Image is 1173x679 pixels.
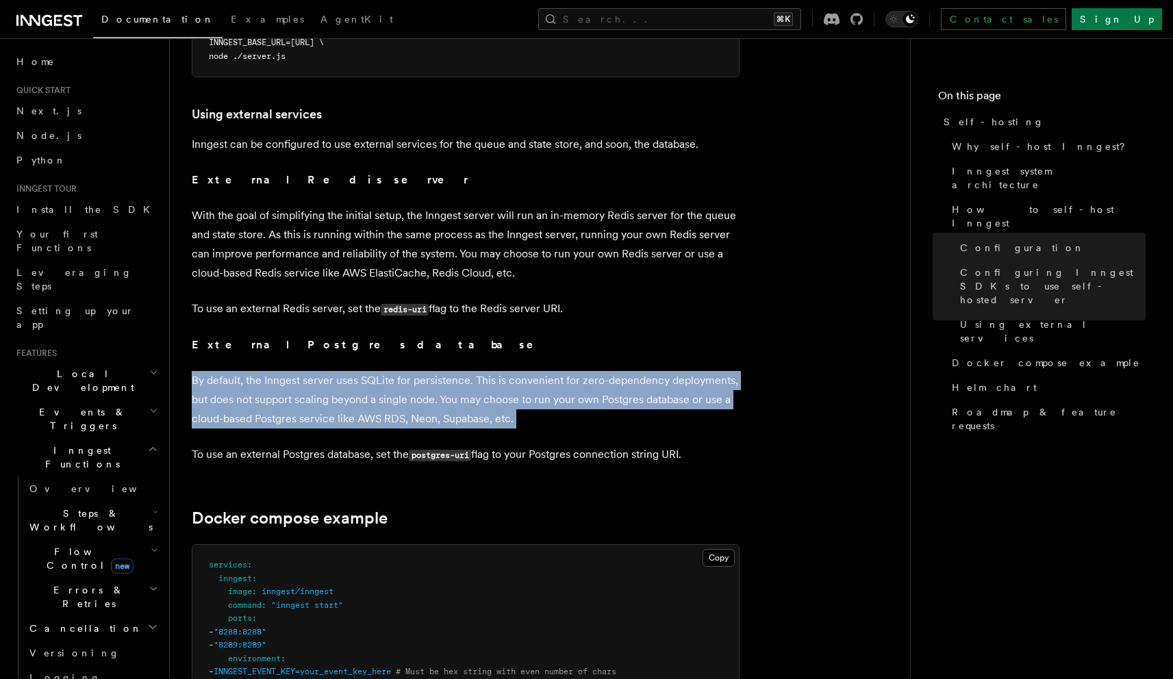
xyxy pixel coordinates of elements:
[1072,8,1162,30] a: Sign Up
[228,654,281,663] span: environment
[228,587,252,596] span: image
[320,14,393,25] span: AgentKit
[774,12,793,26] kbd: ⌘K
[16,105,81,116] span: Next.js
[409,450,471,461] code: postgres-uri
[228,600,262,610] span: command
[703,549,735,567] button: Copy
[231,14,304,25] span: Examples
[192,509,388,528] a: Docker compose example
[24,501,161,539] button: Steps & Workflows
[381,304,429,316] code: redis-uri
[952,164,1146,192] span: Inngest system architecture
[946,375,1146,400] a: Helm chart
[192,445,740,465] p: To use an external Postgres database, set the flag to your Postgres connection string URI.
[24,578,161,616] button: Errors & Retries
[16,204,158,215] span: Install the SDK
[946,159,1146,197] a: Inngest system architecture
[192,371,740,428] p: By default, the Inngest server uses SQLite for persistence. This is convenient for zero-dependenc...
[24,583,149,611] span: Errors & Retries
[11,367,149,394] span: Local Development
[29,483,171,494] span: Overview
[228,613,252,623] span: ports
[252,613,257,623] span: :
[11,260,161,298] a: Leveraging Steps
[885,11,918,27] button: Toggle dark mode
[209,640,214,650] span: -
[209,51,286,61] span: node ./server.js
[192,206,740,283] p: With the goal of simplifying the initial setup, the Inngest server will run an in-memory Redis se...
[209,667,214,676] span: -
[24,476,161,501] a: Overview
[93,4,223,38] a: Documentation
[946,197,1146,235] a: How to self-host Inngest
[214,667,391,676] span: INNGEST_EVENT_KEY=your_event_key_here
[952,356,1140,370] span: Docker compose example
[192,338,553,351] strong: External Postgres database
[16,55,55,68] span: Home
[214,627,266,637] span: "8288:8288"
[952,381,1037,394] span: Helm chart
[252,574,257,583] span: :
[24,545,151,572] span: Flow Control
[101,14,214,25] span: Documentation
[11,298,161,337] a: Setting up your app
[960,266,1146,307] span: Configuring Inngest SDKs to use self-hosted server
[252,587,257,596] span: :
[209,38,324,47] span: INNGEST_BASE_URL=[URL] \
[24,641,161,665] a: Versioning
[941,8,1066,30] a: Contact sales
[11,400,161,438] button: Events & Triggers
[938,88,1146,110] h4: On this page
[192,173,468,186] strong: External Redis server
[396,667,616,676] span: # Must be hex string with even number of chars
[955,260,1146,312] a: Configuring Inngest SDKs to use self-hosted server
[16,229,98,253] span: Your first Functions
[16,305,134,330] span: Setting up your app
[312,4,401,37] a: AgentKit
[24,616,161,641] button: Cancellation
[192,299,740,319] p: To use an external Redis server, set the flag to the Redis server URI.
[24,507,153,534] span: Steps & Workflows
[944,115,1044,129] span: Self-hosting
[952,140,1135,153] span: Why self-host Inngest?
[946,350,1146,375] a: Docker compose example
[24,539,161,578] button: Flow Controlnew
[16,267,132,292] span: Leveraging Steps
[938,110,1146,134] a: Self-hosting
[16,155,66,166] span: Python
[214,640,266,650] span: "8289:8289"
[271,600,343,610] span: "inngest start"
[960,318,1146,345] span: Using external services
[11,222,161,260] a: Your first Functions
[960,241,1085,255] span: Configuration
[11,405,149,433] span: Events & Triggers
[218,574,252,583] span: inngest
[11,148,161,172] a: Python
[281,654,286,663] span: :
[11,348,57,359] span: Features
[946,400,1146,438] a: Roadmap & feature requests
[11,444,148,471] span: Inngest Functions
[11,361,161,400] button: Local Development
[11,123,161,148] a: Node.js
[11,183,77,194] span: Inngest tour
[192,135,740,154] p: Inngest can be configured to use external services for the queue and state store, and soon, the d...
[111,559,134,574] span: new
[952,203,1146,230] span: How to self-host Inngest
[262,587,333,596] span: inngest/inngest
[29,648,120,658] span: Versioning
[11,197,161,222] a: Install the SDK
[209,627,214,637] span: -
[11,49,161,74] a: Home
[952,405,1146,433] span: Roadmap & feature requests
[946,134,1146,159] a: Why self-host Inngest?
[209,560,247,569] span: services
[538,8,801,30] button: Search...⌘K
[247,560,252,569] span: :
[223,4,312,37] a: Examples
[262,600,266,610] span: :
[955,235,1146,260] a: Configuration
[955,312,1146,350] a: Using external services
[11,438,161,476] button: Inngest Functions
